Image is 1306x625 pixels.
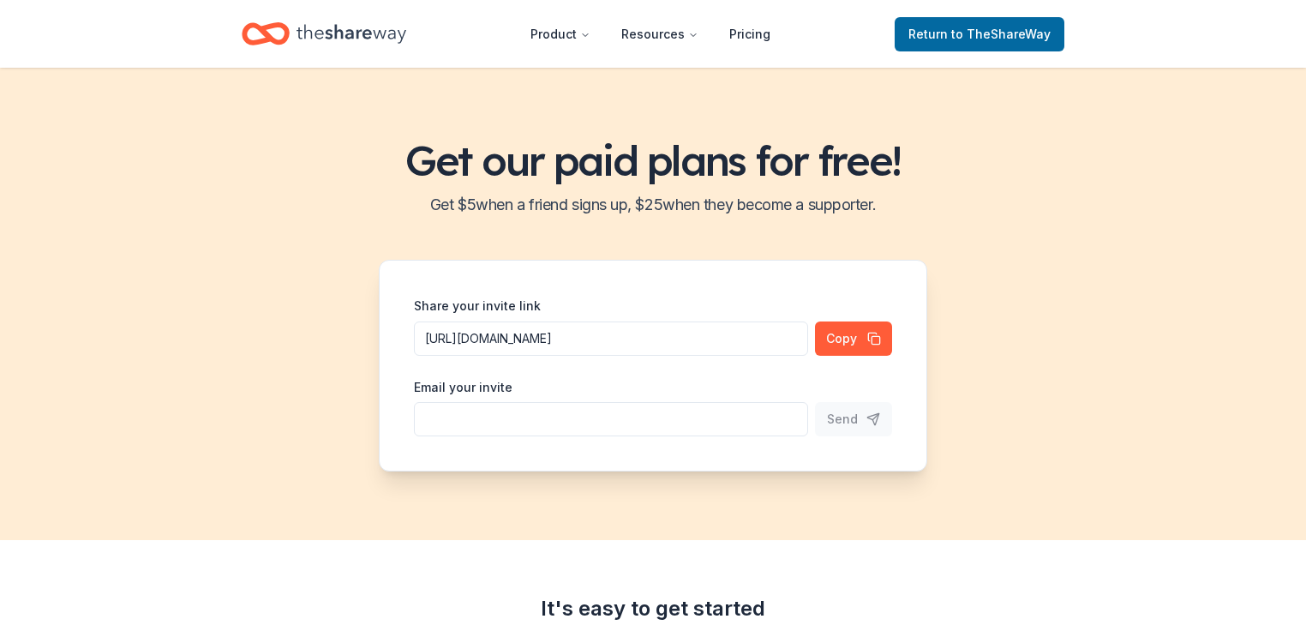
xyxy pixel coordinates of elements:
[414,297,541,315] label: Share your invite link
[517,14,784,54] nav: Main
[951,27,1051,41] span: to TheShareWay
[517,17,604,51] button: Product
[608,17,712,51] button: Resources
[21,191,1285,219] h2: Get $ 5 when a friend signs up, $ 25 when they become a supporter.
[21,136,1285,184] h1: Get our paid plans for free!
[242,14,406,54] a: Home
[414,379,512,396] label: Email your invite
[716,17,784,51] a: Pricing
[895,17,1064,51] a: Returnto TheShareWay
[815,322,892,356] button: Copy
[242,595,1064,622] div: It's easy to get started
[908,24,1051,45] span: Return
